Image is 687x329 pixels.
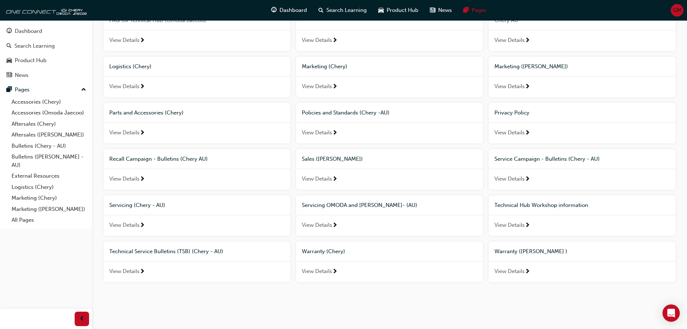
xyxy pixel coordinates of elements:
a: Policies and Standards (Chery -AU)View Details [296,103,483,143]
span: pages-icon [6,87,12,93]
span: next-icon [332,176,338,183]
span: Service Campaign - Bulletins (Chery - AU) [494,156,600,162]
span: View Details [494,36,525,44]
span: news-icon [6,72,12,79]
span: News [438,6,452,14]
span: GM [673,6,682,14]
a: Fleet ([PERSON_NAME]) - 2025View Details [296,2,483,51]
span: next-icon [140,84,145,90]
a: Warranty (Chery)View Details [296,242,483,282]
div: Dashboard [15,27,42,35]
span: next-icon [140,269,145,275]
a: Bulletins (Chery - AU) [9,140,89,152]
a: News [3,69,89,82]
img: oneconnect [4,3,87,17]
a: Accessories (Chery) [9,96,89,108]
a: Technical Service Bulletins (TSB) (Chery - AU)View Details [104,242,290,282]
span: Warranty ([PERSON_NAME] ) [494,248,567,255]
button: DashboardSearch LearningProduct HubNews [3,23,89,83]
a: Parts and Accessories (Chery)View Details [104,103,290,143]
span: next-icon [140,176,145,183]
span: View Details [109,175,140,183]
a: All Pages [9,215,89,226]
span: Logistics (Chery) [109,63,151,70]
a: FAQFAQ for Tehnical Hub (Omoda Jaecoo)View Details [104,2,290,51]
span: View Details [302,175,332,183]
span: search-icon [6,43,12,49]
span: up-icon [81,85,86,95]
span: View Details [302,36,332,44]
span: next-icon [140,38,145,44]
span: car-icon [378,6,384,15]
span: Policies and Standards (Chery -AU) [302,109,389,116]
span: Product Hub [387,6,418,14]
span: next-icon [525,130,530,137]
a: Marketing (Chery)View Details [296,57,483,97]
span: Servicing (Chery - AU) [109,202,165,208]
a: Servicing (Chery - AU)View Details [104,195,290,236]
span: View Details [494,221,525,229]
span: search-icon [318,6,323,15]
span: pages-icon [463,6,469,15]
a: Sales ([PERSON_NAME])View Details [296,149,483,190]
a: External Resources [9,170,89,182]
span: View Details [494,82,525,91]
span: View Details [494,129,525,137]
button: Pages [3,83,89,96]
span: next-icon [525,84,530,90]
span: Servicing OMODA and [PERSON_NAME]- (AU) [302,202,417,208]
span: Technical Service Bulletins (TSB) (Chery - AU) [109,248,223,255]
span: View Details [109,82,140,91]
span: next-icon [525,38,530,44]
span: guage-icon [271,6,277,15]
a: Servicing OMODA and [PERSON_NAME]- (AU)View Details [296,195,483,236]
a: Aftersales (Chery) [9,118,89,130]
a: pages-iconPages [458,3,492,18]
a: Bulletins ([PERSON_NAME] - AU) [9,151,89,170]
a: Search Learning [3,39,89,53]
span: car-icon [6,57,12,64]
a: Logistics (Chery)View Details [104,57,290,97]
a: Recall Campaign - Bulletins (Chery AU)View Details [104,149,290,190]
span: View Details [109,267,140,276]
a: search-iconSearch Learning [313,3,373,18]
a: Technical Hub Workshop informationView Details [489,195,675,236]
span: Recall Campaign - Bulletins (Chery AU) [109,156,208,162]
a: Product Hub [3,54,89,67]
span: news-icon [430,6,435,15]
span: Marketing ([PERSON_NAME]) [494,63,568,70]
span: next-icon [332,269,338,275]
div: Search Learning [14,42,55,50]
span: View Details [302,82,332,91]
span: View Details [109,129,140,137]
a: Marketing ([PERSON_NAME])View Details [489,57,675,97]
span: next-icon [140,130,145,137]
span: View Details [494,267,525,276]
span: Parts and Accessories (Chery) [109,109,184,116]
span: Marketing (Chery) [302,63,347,70]
div: Open Intercom Messenger [662,304,680,322]
div: News [15,71,28,79]
span: next-icon [332,38,338,44]
span: Privacy Policy [494,109,529,116]
a: Privacy PolicyView Details [489,103,675,143]
span: next-icon [140,222,145,229]
span: Warranty (Chery) [302,248,345,255]
a: news-iconNews [424,3,458,18]
a: Dashboard [3,25,89,38]
span: Search Learning [326,6,367,14]
span: next-icon [332,130,338,137]
a: Fluid SpecificationsChery AUView Details [489,2,675,51]
span: View Details [302,129,332,137]
span: next-icon [332,84,338,90]
a: Marketing (Chery) [9,192,89,204]
span: View Details [494,175,525,183]
span: next-icon [332,222,338,229]
div: Product Hub [15,56,47,65]
span: View Details [109,221,140,229]
span: Pages [472,6,486,14]
span: View Details [302,221,332,229]
span: guage-icon [6,28,12,35]
a: Accessories (Omoda Jaecoo) [9,107,89,118]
